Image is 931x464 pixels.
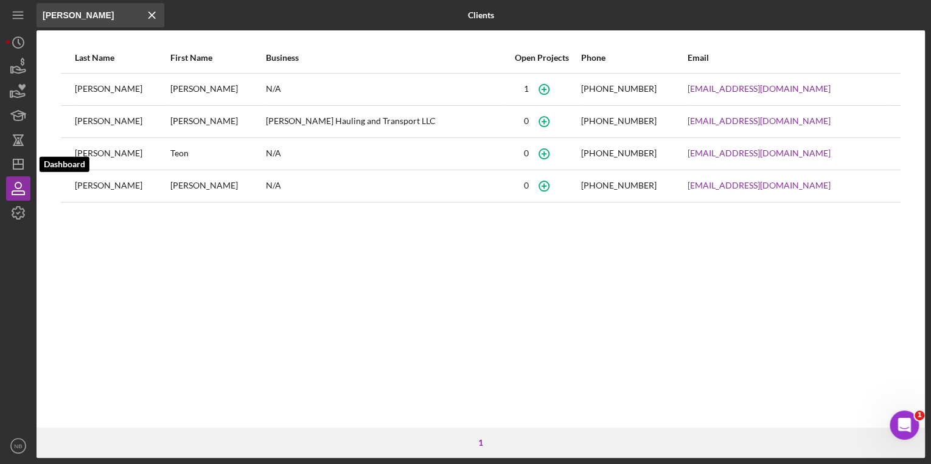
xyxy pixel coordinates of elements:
div: 0 [524,148,529,158]
span: 1 [915,410,924,420]
button: NB [6,434,30,458]
div: N/A [266,171,503,201]
iframe: Intercom live chat [890,410,919,440]
div: [PERSON_NAME] [75,139,169,169]
div: [PERSON_NAME] [75,74,169,105]
div: [PHONE_NUMBER] [581,116,656,126]
a: [EMAIL_ADDRESS][DOMAIN_NAME] [687,181,830,190]
div: [PERSON_NAME] [170,171,265,201]
div: N/A [266,74,503,105]
div: 1 [472,438,489,448]
div: Open Projects [504,53,580,63]
div: [PHONE_NUMBER] [581,181,656,190]
div: [PERSON_NAME] [170,74,265,105]
div: Email [687,53,887,63]
div: [PHONE_NUMBER] [581,148,656,158]
div: [PERSON_NAME] [75,106,169,137]
div: N/A [266,139,503,169]
div: Business [266,53,503,63]
div: [PERSON_NAME] [75,171,169,201]
div: [PHONE_NUMBER] [581,84,656,94]
div: 0 [524,181,529,190]
div: Teon [170,139,265,169]
a: [EMAIL_ADDRESS][DOMAIN_NAME] [687,116,830,126]
div: 0 [524,116,529,126]
div: [PERSON_NAME] Hauling and Transport LLC [266,106,503,137]
div: Phone [581,53,686,63]
b: Clients [468,10,494,20]
text: NB [14,443,22,449]
a: [EMAIL_ADDRESS][DOMAIN_NAME] [687,148,830,158]
div: [PERSON_NAME] [170,106,265,137]
div: First Name [170,53,265,63]
input: Search [37,3,164,27]
div: 1 [524,84,529,94]
a: [EMAIL_ADDRESS][DOMAIN_NAME] [687,84,830,94]
div: Last Name [75,53,169,63]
